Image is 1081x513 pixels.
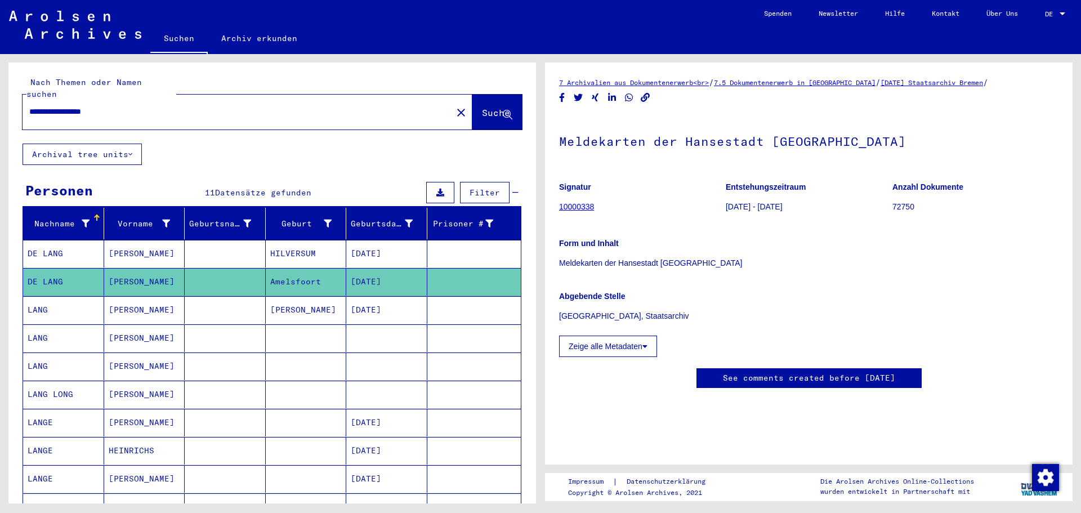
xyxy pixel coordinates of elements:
[23,324,104,352] mat-cell: LANG
[450,101,472,123] button: Clear
[28,215,104,233] div: Nachname
[25,180,93,200] div: Personen
[104,465,185,493] mat-cell: [PERSON_NAME]
[892,201,1058,213] p: 72750
[266,268,347,296] mat-cell: Amelsfoort
[983,77,988,87] span: /
[104,208,185,239] mat-header-cell: Vorname
[266,240,347,267] mat-cell: HILVERSUM
[23,465,104,493] mat-cell: LANGE
[208,25,311,52] a: Archiv erkunden
[589,91,601,105] button: Share on Xing
[23,268,104,296] mat-cell: DE LANG
[23,208,104,239] mat-header-cell: Nachname
[185,208,266,239] mat-header-cell: Geburtsname
[28,218,90,230] div: Nachname
[881,78,983,87] a: [DATE] Staatsarchiv Bremen
[559,115,1058,165] h1: Meldekarten der Hansestadt [GEOGRAPHIC_DATA]
[266,296,347,324] mat-cell: [PERSON_NAME]
[346,437,427,465] mat-cell: [DATE]
[875,77,881,87] span: /
[104,324,185,352] mat-cell: [PERSON_NAME]
[346,465,427,493] mat-cell: [DATE]
[189,215,265,233] div: Geburtsname
[640,91,651,105] button: Copy link
[346,268,427,296] mat-cell: [DATE]
[1019,472,1061,501] img: yv_logo.png
[23,144,142,165] button: Archival tree units
[104,353,185,380] mat-cell: [PERSON_NAME]
[432,215,508,233] div: Prisoner #
[104,296,185,324] mat-cell: [PERSON_NAME]
[726,182,806,191] b: Entstehungszeitraum
[568,476,719,488] div: |
[432,218,494,230] div: Prisoner #
[351,218,413,230] div: Geburtsdatum
[460,182,510,203] button: Filter
[568,488,719,498] p: Copyright © Arolsen Archives, 2021
[482,107,510,118] span: Suche
[215,188,311,198] span: Datensätze gefunden
[559,182,591,191] b: Signatur
[109,215,185,233] div: Vorname
[606,91,618,105] button: Share on LinkedIn
[556,91,568,105] button: Share on Facebook
[104,240,185,267] mat-cell: [PERSON_NAME]
[346,208,427,239] mat-header-cell: Geburtsdatum
[568,476,613,488] a: Impressum
[559,239,619,248] b: Form und Inhalt
[559,78,709,87] a: 7 Archivalien aus Dokumentenerwerb<br>
[726,201,892,213] p: [DATE] - [DATE]
[559,310,1058,322] p: [GEOGRAPHIC_DATA], Staatsarchiv
[559,202,594,211] a: 10000338
[1045,10,1057,18] span: DE
[820,476,974,487] p: Die Arolsen Archives Online-Collections
[104,437,185,465] mat-cell: HEINRICHS
[23,353,104,380] mat-cell: LANG
[104,268,185,296] mat-cell: [PERSON_NAME]
[104,409,185,436] mat-cell: [PERSON_NAME]
[26,77,142,99] mat-label: Nach Themen oder Namen suchen
[189,218,251,230] div: Geburtsname
[709,77,714,87] span: /
[351,215,427,233] div: Geburtsdatum
[270,215,346,233] div: Geburt‏
[23,381,104,408] mat-cell: LANG LONG
[427,208,521,239] mat-header-cell: Prisoner #
[23,409,104,436] mat-cell: LANGE
[470,188,500,198] span: Filter
[559,257,1058,269] p: Meldekarten der Hansestadt [GEOGRAPHIC_DATA]
[205,188,215,198] span: 11
[623,91,635,105] button: Share on WhatsApp
[346,296,427,324] mat-cell: [DATE]
[150,25,208,54] a: Suchen
[573,91,584,105] button: Share on Twitter
[266,208,347,239] mat-header-cell: Geburt‏
[23,296,104,324] mat-cell: LANG
[559,292,625,301] b: Abgebende Stelle
[714,78,875,87] a: 7.5 Dokumentenerwerb in [GEOGRAPHIC_DATA]
[559,336,657,357] button: Zeige alle Metadaten
[104,381,185,408] mat-cell: [PERSON_NAME]
[892,182,963,191] b: Anzahl Dokumente
[454,106,468,119] mat-icon: close
[109,218,171,230] div: Vorname
[820,487,974,497] p: wurden entwickelt in Partnerschaft mit
[1032,464,1059,491] img: Zustimmung ändern
[23,437,104,465] mat-cell: LANGE
[472,95,522,130] button: Suche
[346,240,427,267] mat-cell: [DATE]
[9,11,141,39] img: Arolsen_neg.svg
[618,476,719,488] a: Datenschutzerklärung
[346,409,427,436] mat-cell: [DATE]
[270,218,332,230] div: Geburt‏
[23,240,104,267] mat-cell: DE LANG
[723,372,895,384] a: See comments created before [DATE]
